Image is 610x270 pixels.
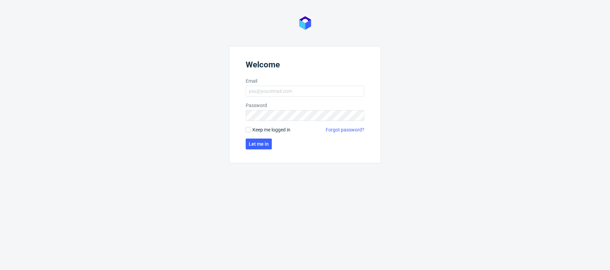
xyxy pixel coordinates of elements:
[246,139,272,149] button: Let me in
[249,142,269,146] span: Let me in
[246,78,364,84] label: Email
[246,60,364,72] header: Welcome
[326,126,364,133] a: Forgot password?
[246,86,364,97] input: you@youremail.com
[252,126,290,133] span: Keep me logged in
[246,102,364,109] label: Password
